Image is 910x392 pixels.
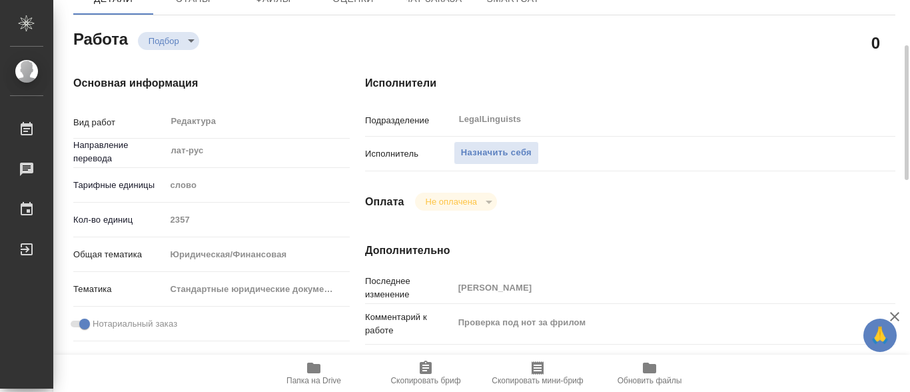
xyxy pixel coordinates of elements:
span: Папка на Drive [286,376,341,385]
h2: 0 [871,31,880,54]
p: Тематика [73,283,165,296]
button: Не оплачена [422,196,481,207]
span: Обновить файлы [618,376,682,385]
span: Скопировать мини-бриф [492,376,583,385]
button: 🙏 [863,319,897,352]
button: Подбор [145,35,183,47]
span: Назначить себя [461,145,532,161]
p: Исполнитель [365,147,454,161]
p: Комментарий к работе [365,311,454,337]
p: Вид работ [73,116,165,129]
div: слово [165,174,350,197]
textarea: Проверка под нот за фрилом [454,311,851,334]
div: Подбор [415,193,497,211]
span: Скопировать бриф [390,376,460,385]
h4: Исполнители [365,75,895,91]
input: Пустое поле [165,210,350,229]
div: Стандартные юридические документы, договоры, уставы [165,278,350,301]
p: Общая тематика [73,248,165,261]
p: Направление перевода [73,139,165,165]
button: Обновить файлы [594,355,705,392]
input: Пустое поле [454,278,851,297]
h4: Оплата [365,194,404,210]
div: Юридическая/Финансовая [165,243,350,266]
button: Скопировать бриф [370,355,482,392]
div: Подбор [138,32,199,50]
p: Кол-во единиц [73,213,165,227]
p: Последнее изменение [365,275,454,301]
span: 🙏 [869,321,891,349]
button: Назначить себя [454,141,539,165]
h4: Дополнительно [365,243,895,259]
button: Папка на Drive [258,355,370,392]
h2: Работа [73,26,128,50]
span: Нотариальный заказ [93,317,177,331]
p: Тарифные единицы [73,179,165,192]
button: Скопировать мини-бриф [482,355,594,392]
h4: Основная информация [73,75,312,91]
p: Подразделение [365,114,454,127]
